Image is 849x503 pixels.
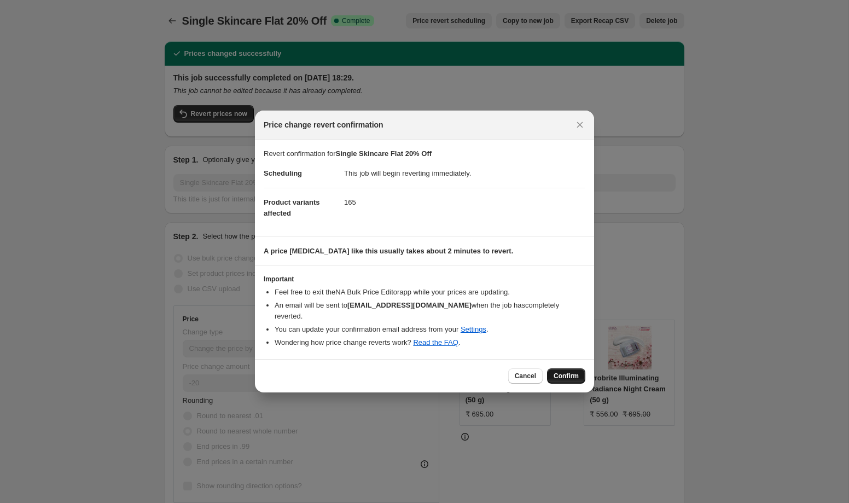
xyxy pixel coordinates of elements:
a: Settings [461,325,486,333]
span: Product variants affected [264,198,320,217]
span: Scheduling [264,169,302,177]
li: You can update your confirmation email address from your . [275,324,585,335]
li: An email will be sent to when the job has completely reverted . [275,300,585,322]
button: Cancel [508,368,543,384]
li: Wondering how price change reverts work? . [275,337,585,348]
b: [EMAIL_ADDRESS][DOMAIN_NAME] [347,301,472,309]
b: A price [MEDICAL_DATA] like this usually takes about 2 minutes to revert. [264,247,513,255]
dd: This job will begin reverting immediately. [344,159,585,188]
p: Revert confirmation for [264,148,585,159]
button: Confirm [547,368,585,384]
span: Price change revert confirmation [264,119,383,130]
dd: 165 [344,188,585,217]
span: Cancel [515,372,536,380]
span: Confirm [554,372,579,380]
li: Feel free to exit the NA Bulk Price Editor app while your prices are updating. [275,287,585,298]
a: Read the FAQ [413,338,458,346]
b: Single Skincare Flat 20% Off [336,149,432,158]
button: Close [572,117,588,132]
h3: Important [264,275,585,284]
